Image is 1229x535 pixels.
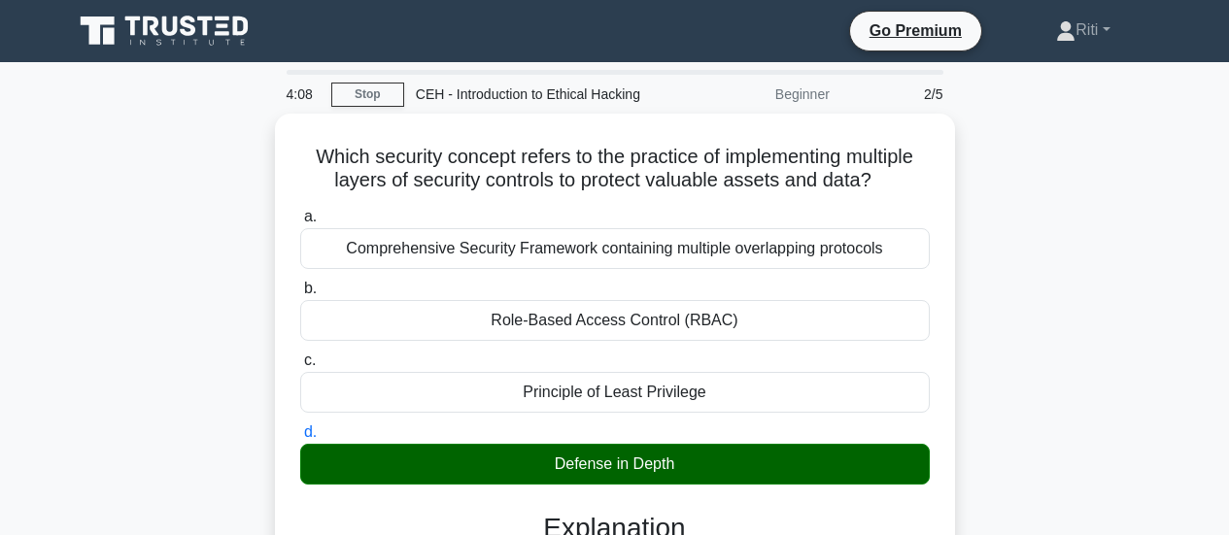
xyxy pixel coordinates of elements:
[275,75,331,114] div: 4:08
[331,83,404,107] a: Stop
[300,300,930,341] div: Role-Based Access Control (RBAC)
[841,75,955,114] div: 2/5
[300,372,930,413] div: Principle of Least Privilege
[304,208,317,224] span: a.
[404,75,671,114] div: CEH - Introduction to Ethical Hacking
[304,351,316,368] span: c.
[304,423,317,440] span: d.
[304,280,317,296] span: b.
[300,444,930,485] div: Defense in Depth
[858,18,973,43] a: Go Premium
[298,145,932,193] h5: Which security concept refers to the practice of implementing multiple layers of security control...
[671,75,841,114] div: Beginner
[1009,11,1156,50] a: Riti
[300,228,930,269] div: Comprehensive Security Framework containing multiple overlapping protocols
